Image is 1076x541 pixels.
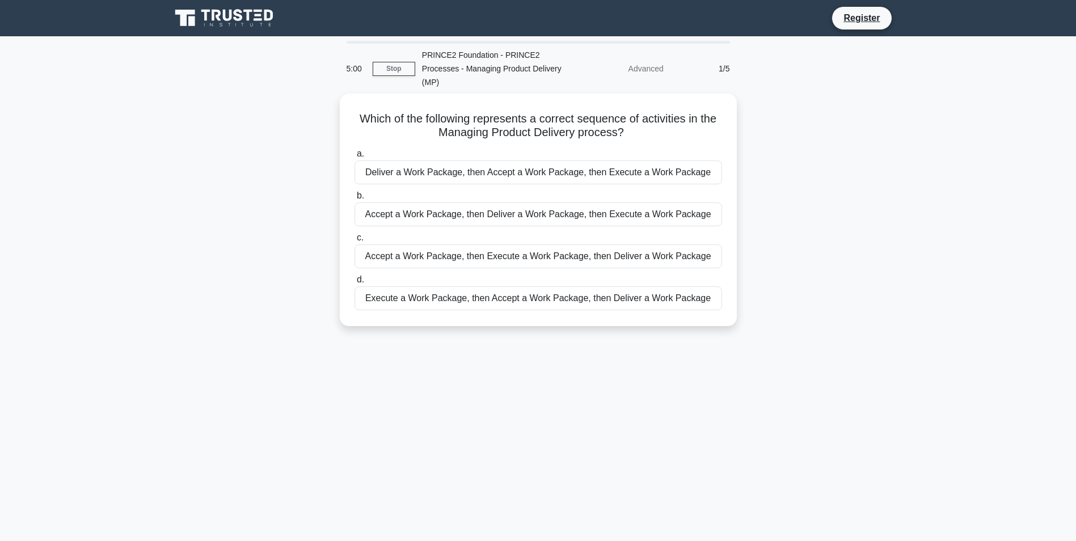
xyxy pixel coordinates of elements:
[357,149,364,158] span: a.
[837,11,887,25] a: Register
[571,57,670,80] div: Advanced
[373,62,415,76] a: Stop
[353,112,723,140] h5: Which of the following represents a correct sequence of activities in the Managing Product Delive...
[355,160,722,184] div: Deliver a Work Package, then Accept a Work Package, then Execute a Work Package
[355,202,722,226] div: Accept a Work Package, then Deliver a Work Package, then Execute a Work Package
[670,57,737,80] div: 1/5
[357,191,364,200] span: b.
[340,57,373,80] div: 5:00
[357,233,364,242] span: c.
[415,44,571,94] div: PRINCE2 Foundation - PRINCE2 Processes - Managing Product Delivery (MP)
[357,274,364,284] span: d.
[355,286,722,310] div: Execute a Work Package, then Accept a Work Package, then Deliver a Work Package
[355,244,722,268] div: Accept a Work Package, then Execute a Work Package, then Deliver a Work Package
